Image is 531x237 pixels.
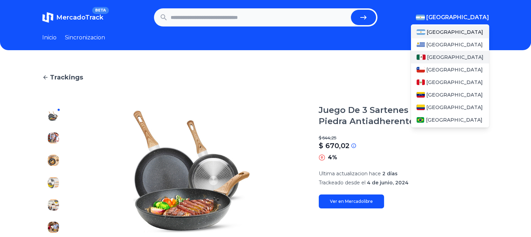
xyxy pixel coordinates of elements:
p: $ 670,02 [319,141,349,151]
img: MercadoTrack [42,12,53,23]
img: Juego De 3 Sartenes Maifan Sartén De Piedra Antiadherente [48,199,59,211]
span: [GEOGRAPHIC_DATA] [426,91,483,98]
button: [GEOGRAPHIC_DATA] [416,13,489,22]
span: 4 de junio, 2024 [367,179,408,186]
img: Brasil [416,117,425,123]
a: Uruguay[GEOGRAPHIC_DATA] [411,38,489,51]
img: Uruguay [416,42,425,47]
img: Colombia [416,105,425,110]
a: Argentina[GEOGRAPHIC_DATA] [411,26,489,38]
span: [GEOGRAPHIC_DATA] [426,116,482,123]
img: Juego De 3 Sartenes Maifan Sartén De Piedra Antiadherente [48,177,59,188]
a: MercadoTrackBETA [42,12,103,23]
img: Juego De 3 Sartenes Maifan Sartén De Piedra Antiadherente [48,222,59,233]
h1: Juego De 3 Sartenes Maifan Sartén De Piedra Antiadherente [319,105,489,127]
span: [GEOGRAPHIC_DATA] [426,79,483,86]
a: Venezuela[GEOGRAPHIC_DATA] [411,89,489,101]
span: Trackings [50,72,83,82]
span: BETA [92,7,109,14]
span: [GEOGRAPHIC_DATA] [426,13,489,22]
a: Trackings [42,72,489,82]
img: Argentina [416,29,426,35]
img: Venezuela [416,92,425,98]
p: $ 644,25 [319,135,489,141]
span: [GEOGRAPHIC_DATA] [427,54,484,61]
span: [GEOGRAPHIC_DATA] [427,29,483,36]
a: Ver en Mercadolibre [319,194,384,208]
span: [GEOGRAPHIC_DATA] [426,41,483,48]
a: Sincronizacion [65,33,105,42]
img: Argentina [416,15,425,20]
a: Peru[GEOGRAPHIC_DATA] [411,76,489,89]
span: Trackeado desde el [319,179,366,186]
p: 4% [328,153,337,162]
span: MercadoTrack [56,14,103,21]
img: Juego De 3 Sartenes Maifan Sartén De Piedra Antiadherente [48,155,59,166]
span: [GEOGRAPHIC_DATA] [426,66,483,73]
img: Mexico [416,54,426,60]
a: Colombia[GEOGRAPHIC_DATA] [411,101,489,114]
span: Ultima actualizacion hace [319,170,381,177]
a: Mexico[GEOGRAPHIC_DATA] [411,51,489,63]
a: Brasil[GEOGRAPHIC_DATA] [411,114,489,126]
img: Chile [416,67,425,72]
img: Peru [416,79,425,85]
a: Chile[GEOGRAPHIC_DATA] [411,63,489,76]
img: Juego De 3 Sartenes Maifan Sartén De Piedra Antiadherente [48,132,59,144]
a: Inicio [42,33,57,42]
span: [GEOGRAPHIC_DATA] [426,104,483,111]
span: 2 días [382,170,398,177]
img: Juego De 3 Sartenes Maifan Sartén De Piedra Antiadherente [48,110,59,121]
